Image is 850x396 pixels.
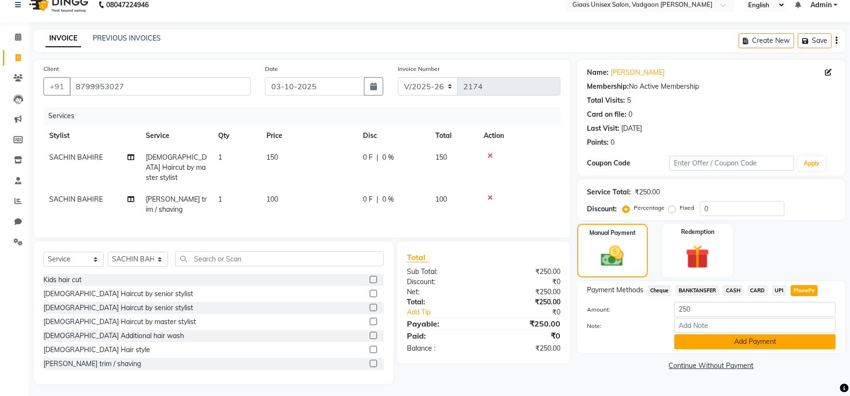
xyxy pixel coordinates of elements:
[407,252,429,262] span: Total
[611,137,614,148] div: 0
[674,302,836,317] input: Amount
[484,330,568,341] div: ₹0
[357,125,430,147] th: Disc
[400,343,484,354] div: Balance :
[587,137,609,148] div: Points:
[146,195,207,214] span: [PERSON_NAME] trim / shaving
[798,33,832,48] button: Save
[739,33,794,48] button: Create New
[212,125,261,147] th: Qty
[266,153,278,162] span: 150
[43,359,141,369] div: [PERSON_NAME] trim / shaving
[175,251,384,266] input: Search or Scan
[627,96,631,106] div: 5
[435,195,447,204] span: 100
[587,285,643,295] span: Payment Methods
[579,361,843,371] a: Continue Without Payment
[400,307,498,317] a: Add Tip
[43,77,70,96] button: +91
[587,109,627,120] div: Card on file:
[400,297,484,307] div: Total:
[675,285,719,296] span: BANKTANSFER
[484,277,568,287] div: ₹0
[49,153,103,162] span: SACHIN BAHIRE
[382,194,394,205] span: 0 %
[621,123,642,134] div: [DATE]
[611,68,665,78] a: [PERSON_NAME]
[647,285,672,296] span: Cheque
[723,285,743,296] span: CASH
[587,68,609,78] div: Name:
[146,153,207,182] span: [DEMOGRAPHIC_DATA] Haircut by master stylist
[674,318,836,333] input: Add Note
[400,330,484,341] div: Paid:
[93,34,161,42] a: PREVIOUS INVOICES
[363,194,373,205] span: 0 F
[218,195,222,204] span: 1
[678,242,717,272] img: _gift.svg
[261,125,357,147] th: Price
[218,153,222,162] span: 1
[484,343,568,354] div: ₹250.00
[587,82,629,92] div: Membership:
[484,297,568,307] div: ₹250.00
[43,125,140,147] th: Stylist
[266,195,278,204] span: 100
[587,187,631,197] div: Service Total:
[587,204,617,214] div: Discount:
[484,287,568,297] div: ₹250.00
[498,307,568,317] div: ₹0
[382,152,394,163] span: 0 %
[140,125,212,147] th: Service
[635,187,660,197] div: ₹250.00
[589,229,636,237] label: Manual Payment
[44,107,568,125] div: Services
[70,77,251,96] input: Search by Name/Mobile/Email/Code
[43,65,59,73] label: Client
[587,96,625,106] div: Total Visits:
[398,65,440,73] label: Invoice Number
[435,153,447,162] span: 150
[363,152,373,163] span: 0 F
[376,194,378,205] span: |
[587,158,670,168] div: Coupon Code
[43,345,150,355] div: [DEMOGRAPHIC_DATA] Hair style
[628,109,632,120] div: 0
[798,156,825,171] button: Apply
[400,277,484,287] div: Discount:
[376,152,378,163] span: |
[674,334,836,349] button: Add Payment
[43,275,82,285] div: Kids hair cut
[680,204,694,212] label: Fixed
[400,267,484,277] div: Sub Total:
[49,195,103,204] span: SACHIN BAHIRE
[587,82,836,92] div: No Active Membership
[484,318,568,329] div: ₹250.00
[45,30,81,47] a: INVOICE
[747,285,768,296] span: CARD
[772,285,787,296] span: UPI
[484,267,568,277] div: ₹250.00
[43,317,196,327] div: [DEMOGRAPHIC_DATA] Haircut by master stylist
[430,125,478,147] th: Total
[791,285,818,296] span: PhonePe
[43,331,184,341] div: [DEMOGRAPHIC_DATA] Additional hair wash
[400,318,484,329] div: Payable:
[634,204,665,212] label: Percentage
[594,243,631,269] img: _cash.svg
[478,125,560,147] th: Action
[400,287,484,297] div: Net:
[265,65,278,73] label: Date
[580,305,668,314] label: Amount:
[580,322,668,330] label: Note:
[43,289,193,299] div: [DEMOGRAPHIC_DATA] Haircut by senior stylist
[681,228,714,236] label: Redemption
[669,156,794,171] input: Enter Offer / Coupon Code
[587,123,619,134] div: Last Visit:
[43,303,193,313] div: [DEMOGRAPHIC_DATA] Haircut by senior stylist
